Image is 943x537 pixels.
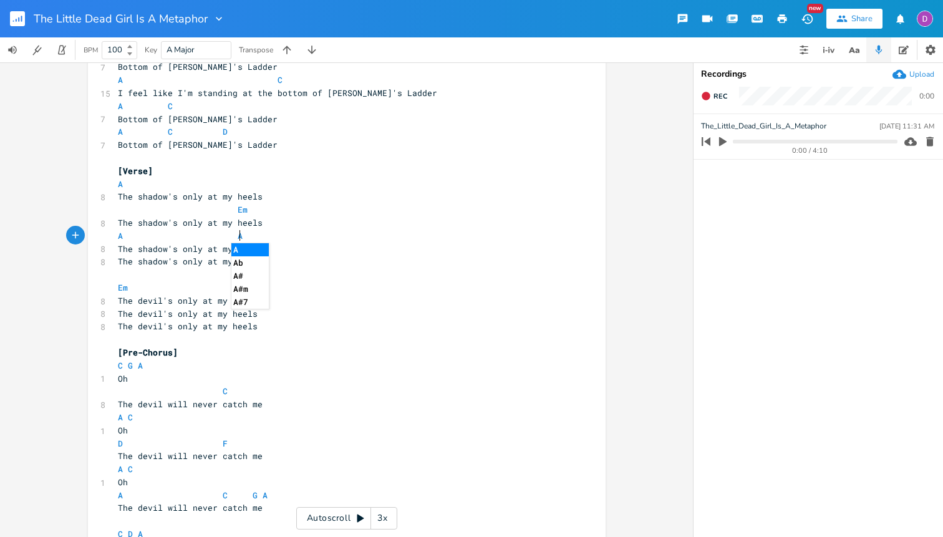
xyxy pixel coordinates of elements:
[128,360,133,371] span: G
[701,120,826,132] span: The_Little_Dead_Girl_Is_A_Metaphor
[118,87,437,99] span: I feel like I'm standing at the bottom of [PERSON_NAME]'s Ladder
[223,385,228,397] span: C
[223,490,228,501] span: C
[879,123,934,130] div: [DATE] 11:31 AM
[118,139,278,150] span: Bottom of [PERSON_NAME]'s Ladder
[34,13,208,24] span: The Little Dead Girl Is A Metaphor
[909,69,934,79] div: Upload
[118,61,278,72] span: Bottom of [PERSON_NAME]'s Ladder
[118,256,263,267] span: The shadow's only at my heels
[795,7,820,30] button: New
[118,243,263,254] span: The shadow's only at my heels
[138,360,143,371] span: A
[118,399,263,410] span: The devil will never catch me
[253,490,258,501] span: G
[892,67,934,81] button: Upload
[917,11,933,27] img: Dylan
[807,4,823,13] div: New
[223,438,228,449] span: F
[118,412,123,423] span: A
[231,283,269,296] li: A#m
[826,9,883,29] button: Share
[118,230,123,241] span: A
[238,204,248,215] span: Em
[118,463,123,475] span: A
[231,243,269,256] li: A
[278,74,283,85] span: C
[118,100,123,112] span: A
[118,373,128,384] span: Oh
[696,86,732,106] button: Rec
[231,296,269,309] li: A#7
[239,46,273,54] div: Transpose
[118,450,263,462] span: The devil will never catch me
[851,13,873,24] div: Share
[118,74,123,85] span: A
[118,114,278,125] span: Bottom of [PERSON_NAME]'s Ladder
[118,282,128,293] span: Em
[118,347,178,358] span: [Pre-Chorus]
[118,438,123,449] span: D
[168,100,173,112] span: C
[118,321,258,332] span: The devil's only at my heels
[118,425,128,436] span: Oh
[713,92,727,101] span: Rec
[118,295,258,306] span: The devil's only at my heels
[231,256,269,269] li: Ab
[128,463,133,475] span: C
[263,490,268,501] span: A
[371,507,394,530] div: 3x
[723,147,897,154] div: 0:00 / 4:10
[118,477,128,488] span: Oh
[128,412,133,423] span: C
[296,507,397,530] div: Autoscroll
[118,217,263,228] span: The shadow's only at my heels
[231,269,269,283] li: A#
[118,178,123,190] span: A
[118,490,123,501] span: A
[118,191,263,202] span: The shadow's only at my heels
[145,46,157,54] div: Key
[223,126,228,137] span: D
[238,230,243,241] span: A
[701,70,936,79] div: Recordings
[168,126,173,137] span: C
[118,126,123,137] span: A
[118,360,123,371] span: C
[84,47,98,54] div: BPM
[919,92,934,100] div: 0:00
[118,308,258,319] span: The devil's only at my heels
[118,502,263,513] span: The devil will never catch me
[167,44,195,56] span: A Major
[118,165,153,177] span: [Verse]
